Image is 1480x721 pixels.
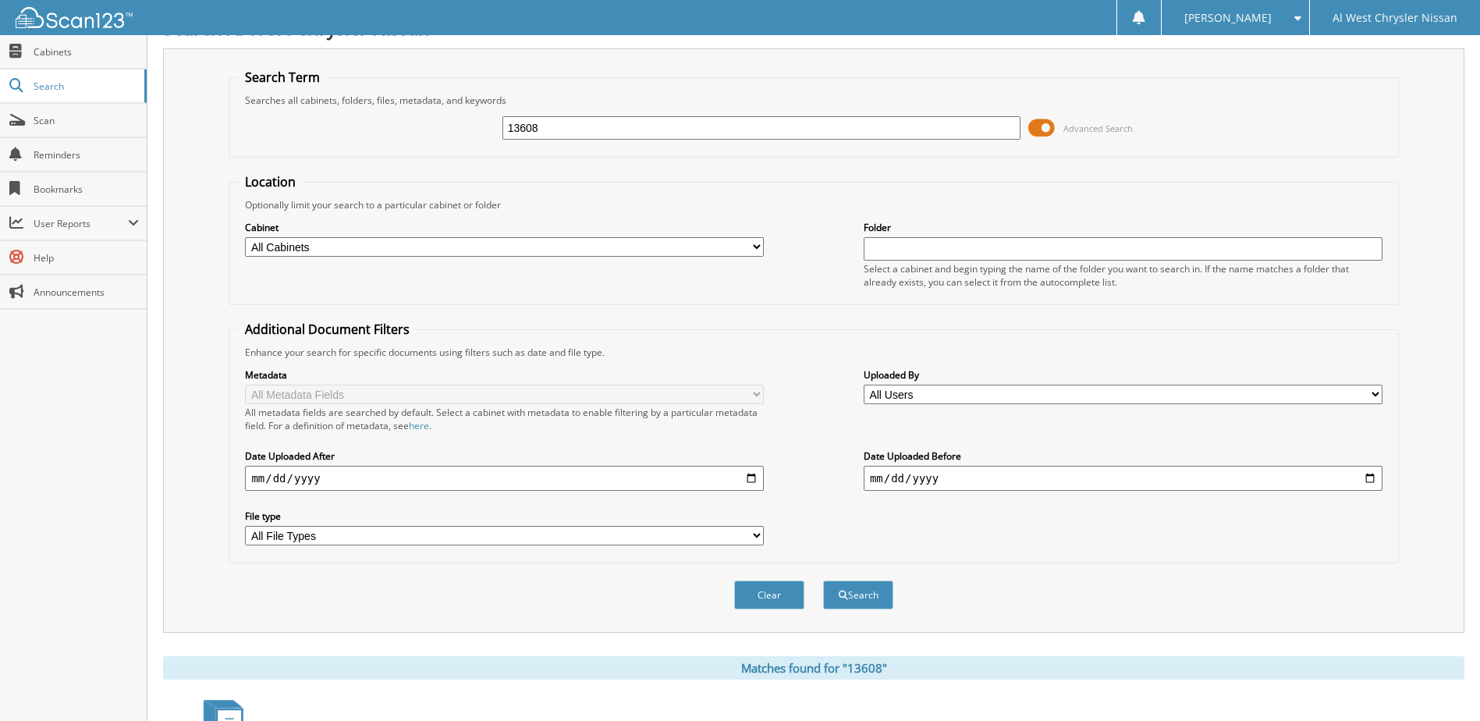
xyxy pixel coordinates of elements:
input: start [245,466,764,491]
span: Announcements [34,286,139,299]
label: File type [245,510,764,523]
legend: Location [237,173,303,190]
label: Cabinet [245,221,764,234]
button: Clear [734,581,804,609]
span: Reminders [34,148,139,162]
legend: Additional Document Filters [237,321,417,338]
input: end [864,466,1382,491]
a: here [409,419,429,432]
div: Optionally limit your search to a particular cabinet or folder [237,198,1389,211]
div: Searches all cabinets, folders, files, metadata, and keywords [237,94,1389,107]
div: Matches found for "13608" [163,656,1464,680]
span: Bookmarks [34,183,139,196]
legend: Search Term [237,69,328,86]
label: Folder [864,221,1382,234]
img: scan123-logo-white.svg [16,7,133,28]
iframe: Chat Widget [1402,646,1480,721]
span: Help [34,251,139,265]
span: Al West Chrysler Nissan [1333,13,1457,23]
span: [PERSON_NAME] [1184,13,1272,23]
span: Search [34,80,137,93]
span: Cabinets [34,45,139,59]
label: Date Uploaded After [245,449,764,463]
div: Select a cabinet and begin typing the name of the folder you want to search in. If the name match... [864,262,1382,289]
label: Uploaded By [864,368,1382,382]
button: Search [823,581,893,609]
span: Advanced Search [1063,123,1133,134]
label: Date Uploaded Before [864,449,1382,463]
label: Metadata [245,368,764,382]
div: Enhance your search for specific documents using filters such as date and file type. [237,346,1389,359]
div: All metadata fields are searched by default. Select a cabinet with metadata to enable filtering b... [245,406,764,432]
span: Scan [34,114,139,127]
span: User Reports [34,217,128,230]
